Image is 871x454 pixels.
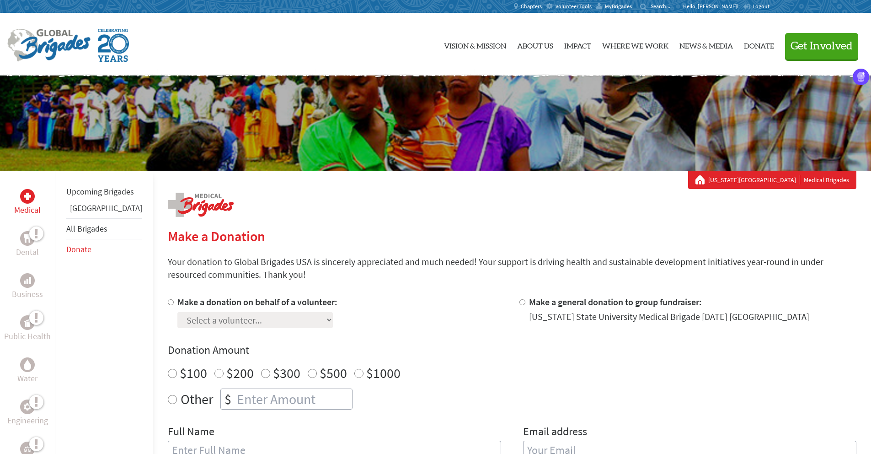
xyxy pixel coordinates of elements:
[605,3,632,10] span: MyBrigades
[12,288,43,301] p: Business
[4,330,51,343] p: Public Health
[523,424,587,441] label: Email address
[20,189,35,204] div: Medical
[168,193,234,217] img: logo-medical.png
[24,359,31,370] img: Water
[320,364,347,382] label: $500
[16,246,39,259] p: Dental
[695,175,849,184] div: Medical Brigades
[785,33,858,59] button: Get Involved
[444,21,506,68] a: Vision & Mission
[743,3,769,10] a: Logout
[16,231,39,259] a: DentalDental
[70,203,142,213] a: [GEOGRAPHIC_DATA]
[753,3,769,10] span: Logout
[12,273,43,301] a: BusinessBusiness
[791,41,853,52] span: Get Involved
[20,273,35,288] div: Business
[564,21,591,68] a: Impact
[679,21,733,68] a: News & Media
[24,446,31,452] img: Legal Empowerment
[66,223,107,234] a: All Brigades
[66,239,142,259] li: Donate
[744,21,774,68] a: Donate
[24,318,31,327] img: Public Health
[683,3,743,10] p: Hello, [PERSON_NAME]!
[221,389,235,409] div: $
[366,364,401,382] label: $1000
[17,357,37,385] a: WaterWater
[20,231,35,246] div: Dental
[529,310,809,323] div: [US_STATE] State University Medical Brigade [DATE] [GEOGRAPHIC_DATA]
[273,364,300,382] label: $300
[181,389,213,410] label: Other
[521,3,542,10] span: Chapters
[4,315,51,343] a: Public HealthPublic Health
[14,204,41,216] p: Medical
[24,234,31,243] img: Dental
[7,29,91,62] img: Global Brigades Logo
[66,182,142,202] li: Upcoming Brigades
[98,29,129,62] img: Global Brigades Celebrating 20 Years
[651,3,677,10] input: Search...
[517,21,553,68] a: About Us
[20,315,35,330] div: Public Health
[529,296,702,308] label: Make a general donation to group fundraiser:
[602,21,668,68] a: Where We Work
[7,414,48,427] p: Engineering
[556,3,592,10] span: Volunteer Tools
[20,400,35,414] div: Engineering
[66,202,142,218] li: Panama
[66,244,91,254] a: Donate
[24,193,31,200] img: Medical
[7,400,48,427] a: EngineeringEngineering
[235,389,352,409] input: Enter Amount
[168,343,856,357] h4: Donation Amount
[66,186,134,197] a: Upcoming Brigades
[66,218,142,239] li: All Brigades
[20,357,35,372] div: Water
[177,296,337,308] label: Make a donation on behalf of a volunteer:
[168,255,856,281] p: Your donation to Global Brigades USA is sincerely appreciated and much needed! Your support is dr...
[708,175,800,184] a: [US_STATE][GEOGRAPHIC_DATA]
[24,403,31,411] img: Engineering
[168,228,856,244] h2: Make a Donation
[24,277,31,284] img: Business
[180,364,207,382] label: $100
[17,372,37,385] p: Water
[226,364,254,382] label: $200
[168,424,214,441] label: Full Name
[14,189,41,216] a: MedicalMedical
